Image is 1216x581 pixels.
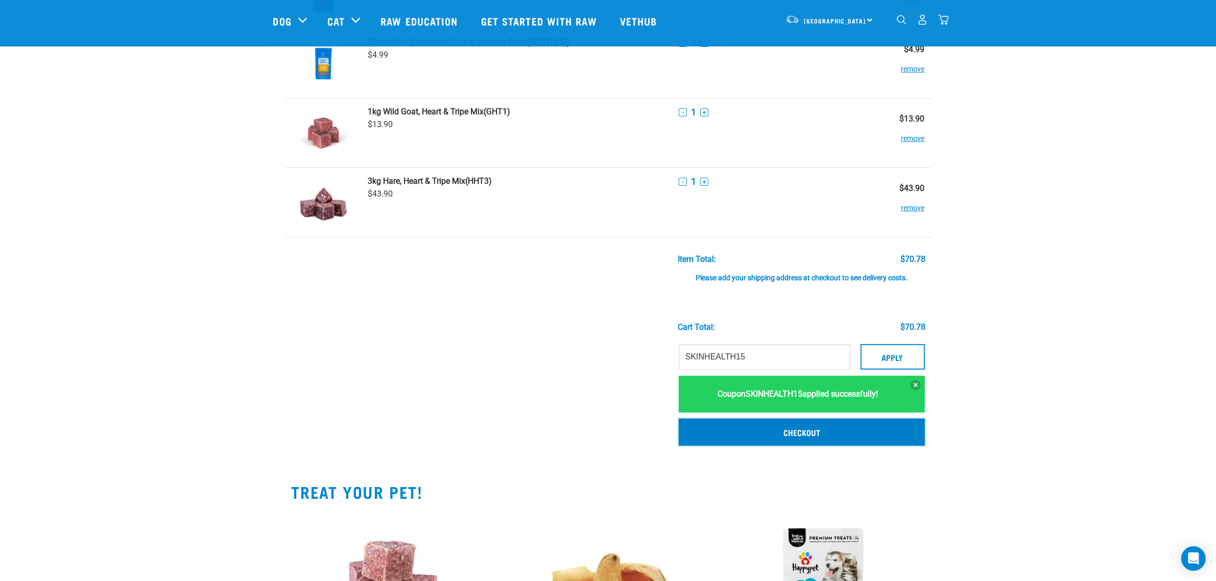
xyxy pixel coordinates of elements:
div: Coupon applied successfully! [679,376,925,413]
a: Get started with Raw [471,1,610,41]
span: $43.90 [368,189,393,199]
a: Vethub [610,1,670,41]
button: remove [901,193,925,213]
button: + [700,178,708,186]
td: $13.90 [866,99,931,168]
img: Hare, Heart & Tripe Mix [297,176,350,229]
a: Dog [273,13,292,29]
button: - [679,178,687,186]
span: 1 [691,107,696,117]
button: - [679,108,687,116]
span: $13.90 [368,119,393,129]
img: home-icon@2x.png [938,14,949,25]
a: 3kg Hare, Heart & Tripe Mix(HHT3) [368,176,666,186]
div: Please add your shipping address at checkout to see delivery costs. [678,264,925,282]
a: Cat [327,13,345,29]
span: [GEOGRAPHIC_DATA] [804,19,866,22]
img: home-icon-1@2x.png [897,15,907,25]
strong: 3kg Hare, Heart & Tripe Mix [368,176,465,186]
div: Cart total: [678,323,715,332]
div: $70.78 [900,323,925,332]
a: Checkout [679,419,925,445]
button: remove [901,124,925,143]
h2: TREAT YOUR PET! [292,482,925,501]
div: Item Total: [678,255,716,264]
button: Apply [861,344,925,370]
img: Wild Goat, Heart & Tripe Mix [297,107,350,159]
strong: 1kg Wild Goat, Heart & Tripe Mix [368,107,484,116]
button: remove [901,54,925,74]
span: $4.99 [368,50,388,60]
a: Raw Education [370,1,470,41]
div: $70.78 [900,255,925,264]
span: 1 [691,176,696,187]
img: Raw Essentials Duck & Chicken Broth [297,37,350,90]
img: van-moving.png [785,15,799,24]
strong: SKINHEALTH15 [746,389,802,399]
img: user.png [917,14,928,25]
a: 1kg Wild Goat, Heart & Tripe Mix(GHT1) [368,107,666,116]
button: + [700,108,708,116]
div: Open Intercom Messenger [1181,546,1206,571]
input: Promo code [679,344,850,370]
td: $4.99 [866,29,931,99]
td: $43.90 [866,168,931,237]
